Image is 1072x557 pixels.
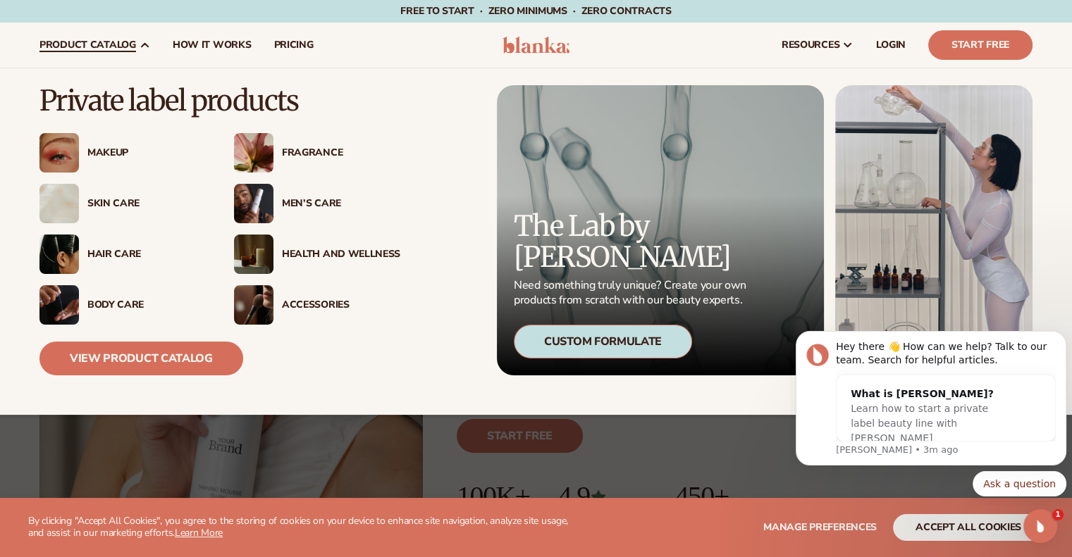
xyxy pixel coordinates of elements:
[790,318,1072,505] iframe: Intercom notifications message
[39,234,79,274] img: Female hair pulled back with clips.
[87,249,206,261] div: Hair Care
[282,147,400,159] div: Fragrance
[39,184,206,223] a: Cream moisturizer swatch. Skin Care
[39,342,243,375] a: View Product Catalog
[39,133,206,173] a: Female with glitter eye makeup. Makeup
[175,526,223,539] a: Learn More
[770,23,865,68] a: resources
[234,133,273,173] img: Pink blooming flower.
[282,198,400,210] div: Men’s Care
[782,39,839,51] span: resources
[28,23,161,68] a: product catalog
[39,285,79,325] img: Male hand applying moisturizer.
[514,325,692,358] div: Custom Formulate
[39,133,79,173] img: Female with glitter eye makeup.
[39,184,79,223] img: Cream moisturizer swatch.
[234,285,273,325] img: Female with makeup brush.
[234,285,400,325] a: Female with makeup brush. Accessories
[1052,509,1064,520] span: 1
[763,514,877,541] button: Manage preferences
[234,184,273,223] img: Male holding moisturizer bottle.
[497,85,824,375] a: Microscopic product formula. The Lab by [PERSON_NAME] Need something truly unique? Create your ow...
[928,30,1033,60] a: Start Free
[876,39,906,51] span: LOGIN
[503,37,569,54] img: logo
[161,23,263,68] a: How It Works
[893,514,1044,541] button: accept all cookies
[865,23,917,68] a: LOGIN
[234,234,273,274] img: Candles and incense on table.
[514,278,751,308] p: Need something truly unique? Create your own products from scratch with our beauty experts.
[282,299,400,311] div: Accessories
[39,85,400,116] p: Private label products
[87,299,206,311] div: Body Care
[234,184,400,223] a: Male holding moisturizer bottle. Men’s Care
[28,515,584,539] p: By clicking "Accept All Cookies", you agree to the storing of cookies on your device to enhance s...
[1023,509,1057,543] iframe: Intercom live chat
[39,285,206,325] a: Male hand applying moisturizer. Body Care
[400,4,671,18] span: Free to start · ZERO minimums · ZERO contracts
[173,39,252,51] span: How It Works
[282,249,400,261] div: Health And Wellness
[87,198,206,210] div: Skin Care
[87,147,206,159] div: Makeup
[835,85,1033,375] img: Female in lab with equipment.
[234,133,400,173] a: Pink blooming flower. Fragrance
[262,23,324,68] a: pricing
[273,39,313,51] span: pricing
[234,234,400,274] a: Candles and incense on table. Health And Wellness
[39,234,206,274] a: Female hair pulled back with clips. Hair Care
[514,211,751,273] p: The Lab by [PERSON_NAME]
[763,520,877,534] span: Manage preferences
[39,39,136,51] span: product catalog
